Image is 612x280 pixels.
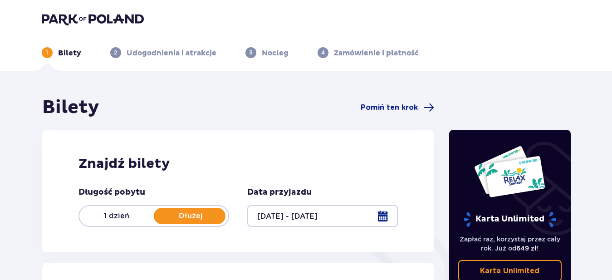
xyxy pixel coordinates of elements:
[516,245,537,252] span: 649 zł
[78,155,398,172] h2: Znajdź bilety
[249,49,252,57] p: 3
[458,235,562,253] p: Zapłać raz, korzystaj przez cały rok. Już od !
[247,187,312,198] p: Data przyjazdu
[361,103,418,113] span: Pomiń ten krok
[463,211,557,227] p: Karta Unlimited
[42,96,99,119] h1: Bilety
[154,211,228,221] p: Dłużej
[58,48,81,58] p: Bilety
[262,48,289,58] p: Nocleg
[361,102,434,113] a: Pomiń ten krok
[321,49,325,57] p: 4
[46,49,48,57] p: 1
[114,49,117,57] p: 2
[127,48,216,58] p: Udogodnienia i atrakcje
[42,13,144,25] img: Park of Poland logo
[78,187,145,198] p: Długość pobytu
[334,48,419,58] p: Zamówienie i płatność
[79,211,154,221] p: 1 dzień
[480,266,539,276] p: Karta Unlimited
